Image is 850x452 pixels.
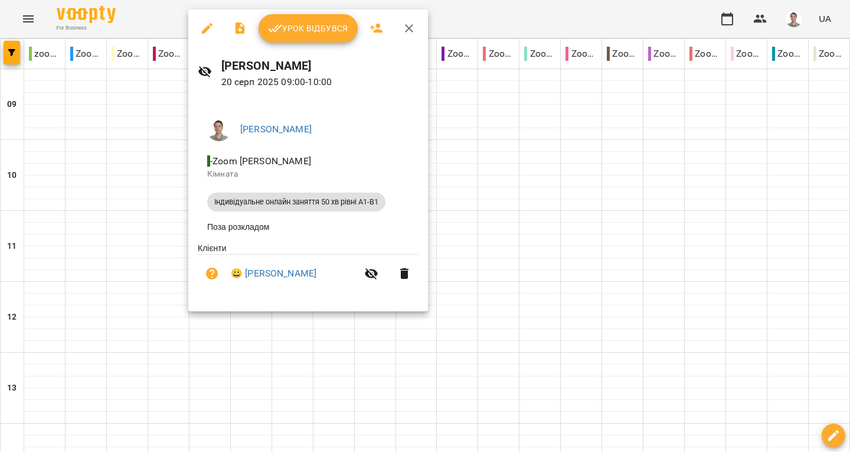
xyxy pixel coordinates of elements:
span: Урок відбувся [268,21,348,35]
p: Кімната [207,168,409,180]
p: 20 серп 2025 09:00 - 10:00 [221,75,419,89]
span: Індивідуальне онлайн заняття 50 хв рівні А1-В1 [207,197,385,207]
a: [PERSON_NAME] [240,123,312,135]
li: Поза розкладом [198,216,419,238]
button: Візит ще не сплачено. Додати оплату? [198,259,226,288]
ul: Клієнти [198,242,419,297]
a: 😀 [PERSON_NAME] [231,266,316,281]
img: 08937551b77b2e829bc2e90478a9daa6.png [207,118,231,141]
button: Урок відбувся [259,14,358,43]
h6: [PERSON_NAME] [221,57,419,75]
span: - Zoom [PERSON_NAME] [207,155,313,167]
